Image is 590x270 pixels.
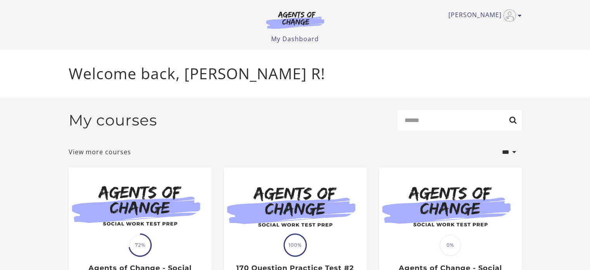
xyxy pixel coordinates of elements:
p: Welcome back, [PERSON_NAME] R! [69,62,522,85]
img: Agents of Change Logo [258,11,332,29]
a: Toggle menu [448,9,518,22]
span: 72% [130,235,151,256]
a: My Dashboard [271,35,319,43]
a: View more courses [69,147,131,157]
h2: My courses [69,111,157,129]
span: 100% [285,235,306,256]
span: 0% [440,235,461,256]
